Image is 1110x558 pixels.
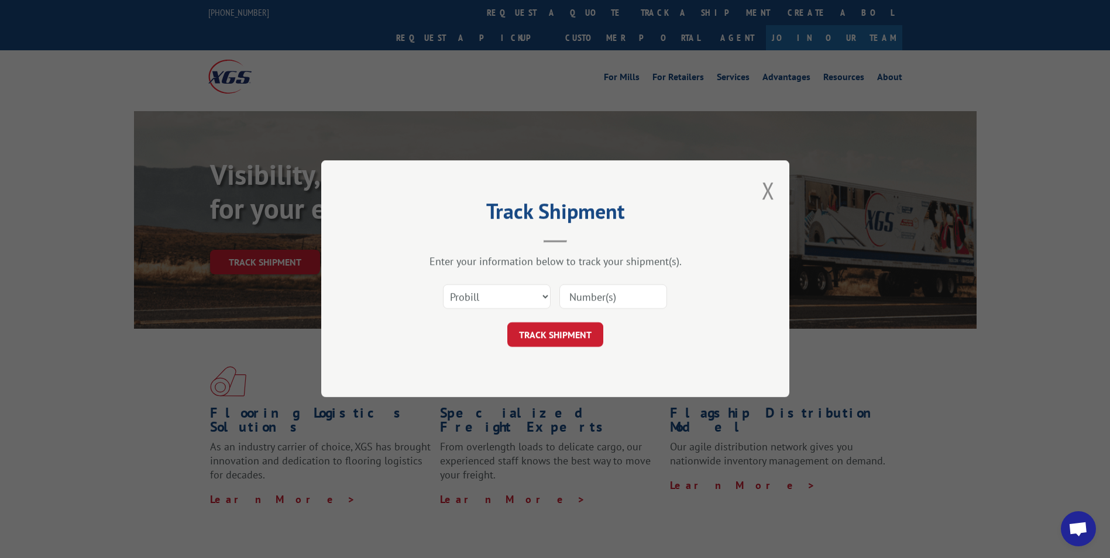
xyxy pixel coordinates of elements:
[559,285,667,309] input: Number(s)
[507,323,603,347] button: TRACK SHIPMENT
[380,203,731,225] h2: Track Shipment
[762,175,775,206] button: Close modal
[1061,511,1096,546] div: Open chat
[380,255,731,268] div: Enter your information below to track your shipment(s).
